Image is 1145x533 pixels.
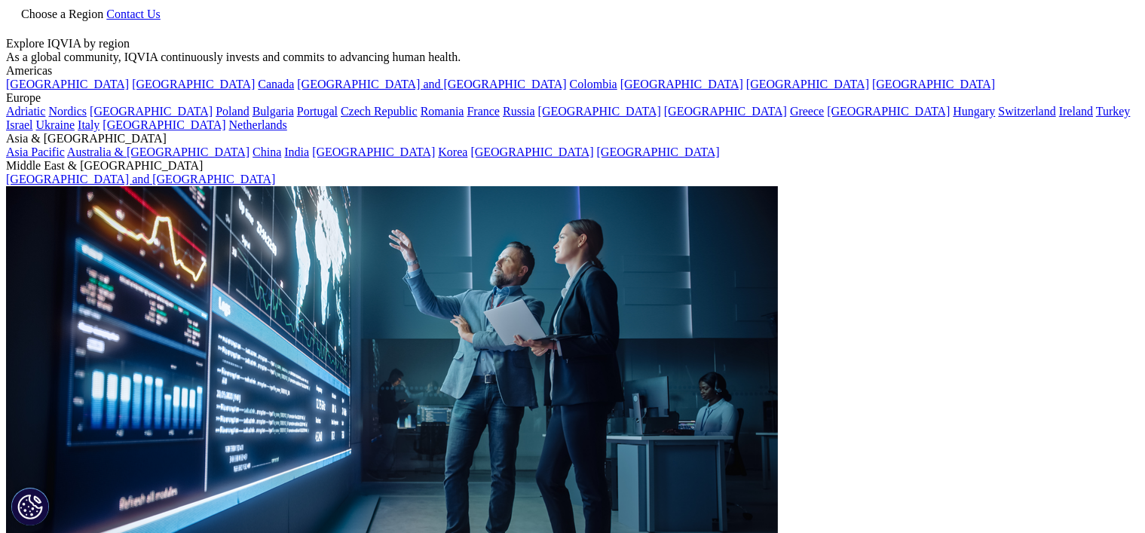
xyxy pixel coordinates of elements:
a: [GEOGRAPHIC_DATA] and [GEOGRAPHIC_DATA] [297,78,566,90]
div: Explore IQVIA by region [6,37,1139,51]
a: India [284,146,309,158]
a: Switzerland [998,105,1055,118]
a: [GEOGRAPHIC_DATA] [90,105,213,118]
a: [GEOGRAPHIC_DATA] [6,78,129,90]
a: Czech Republic [341,105,418,118]
a: Ireland [1059,105,1093,118]
span: Choose a Region [21,8,103,20]
a: Ukraine [36,118,75,131]
a: [GEOGRAPHIC_DATA] [597,146,720,158]
a: [GEOGRAPHIC_DATA] [538,105,661,118]
a: Netherlands [229,118,287,131]
a: [GEOGRAPHIC_DATA] [312,146,435,158]
a: Asia Pacific [6,146,65,158]
a: Bulgaria [253,105,294,118]
a: [GEOGRAPHIC_DATA] [827,105,950,118]
a: Italy [78,118,99,131]
a: Greece [790,105,824,118]
div: Asia & [GEOGRAPHIC_DATA] [6,132,1139,146]
a: [GEOGRAPHIC_DATA] [132,78,255,90]
a: Nordics [48,105,87,118]
a: France [467,105,501,118]
a: Poland [216,105,249,118]
a: Turkey [1096,105,1131,118]
a: [GEOGRAPHIC_DATA] [664,105,787,118]
div: Middle East & [GEOGRAPHIC_DATA] [6,159,1139,173]
a: Romania [421,105,464,118]
a: [GEOGRAPHIC_DATA] [872,78,995,90]
a: [GEOGRAPHIC_DATA] [746,78,869,90]
a: [GEOGRAPHIC_DATA] [620,78,743,90]
a: Canada [258,78,294,90]
a: Korea [438,146,467,158]
a: Hungary [953,105,995,118]
a: China [253,146,281,158]
a: Israel [6,118,33,131]
a: Russia [503,105,535,118]
button: Cookies Settings [11,488,49,525]
a: Contact Us [106,8,161,20]
a: Adriatic [6,105,45,118]
a: [GEOGRAPHIC_DATA] [470,146,593,158]
a: [GEOGRAPHIC_DATA] [103,118,225,131]
div: Europe [6,91,1139,105]
div: Americas [6,64,1139,78]
a: [GEOGRAPHIC_DATA] and [GEOGRAPHIC_DATA] [6,173,275,185]
a: Colombia [570,78,617,90]
div: As a global community, IQVIA continuously invests and commits to advancing human health. [6,51,1139,64]
a: Australia & [GEOGRAPHIC_DATA] [67,146,250,158]
a: Portugal [297,105,338,118]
